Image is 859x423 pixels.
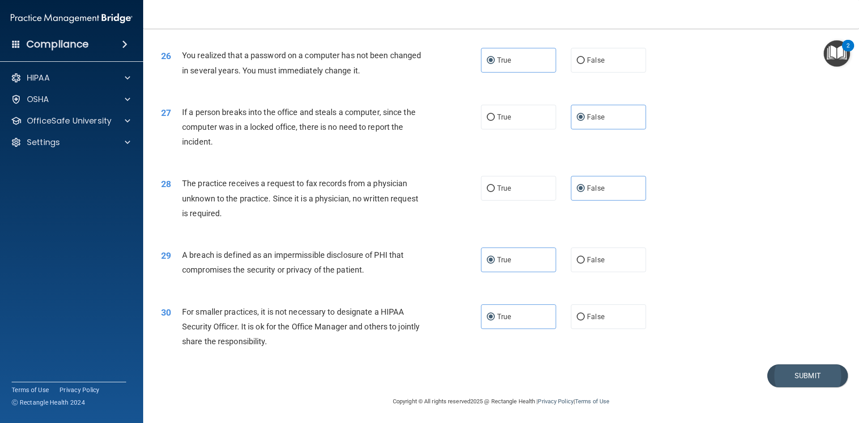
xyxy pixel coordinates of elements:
input: True [487,185,495,192]
button: Open Resource Center, 2 new notifications [824,40,850,67]
a: HIPAA [11,73,130,83]
span: Ⓒ Rectangle Health 2024 [12,398,85,407]
input: True [487,314,495,320]
span: True [497,256,511,264]
a: Terms of Use [12,385,49,394]
p: Settings [27,137,60,148]
span: You realized that a password on a computer has not been changed in several years. You must immedi... [182,51,421,75]
h4: Compliance [26,38,89,51]
input: True [487,114,495,121]
span: True [497,184,511,192]
input: True [487,257,495,264]
div: 2 [846,46,850,57]
a: Terms of Use [575,398,609,405]
span: 30 [161,307,171,318]
p: OfficeSafe University [27,115,111,126]
a: OSHA [11,94,130,105]
button: Submit [767,364,848,387]
input: True [487,57,495,64]
input: False [577,114,585,121]
span: True [497,56,511,64]
span: True [497,113,511,121]
a: Privacy Policy [538,398,573,405]
span: False [587,312,604,321]
input: False [577,314,585,320]
input: False [577,257,585,264]
div: Copyright © All rights reserved 2025 @ Rectangle Health | | [338,387,664,416]
img: PMB logo [11,9,132,27]
span: False [587,56,604,64]
span: True [497,312,511,321]
input: False [577,57,585,64]
span: 27 [161,107,171,118]
span: A breach is defined as an impermissible disclosure of PHI that compromises the security or privac... [182,250,404,274]
span: 29 [161,250,171,261]
span: 28 [161,179,171,189]
p: HIPAA [27,73,50,83]
span: False [587,113,604,121]
span: The practice receives a request to fax records from a physician unknown to the practice. Since it... [182,179,418,218]
a: Settings [11,137,130,148]
a: OfficeSafe University [11,115,130,126]
span: If a person breaks into the office and steals a computer, since the computer was in a locked offi... [182,107,416,146]
input: False [577,185,585,192]
span: For smaller practices, it is not necessary to designate a HIPAA Security Officer. It is ok for th... [182,307,420,346]
span: False [587,184,604,192]
span: False [587,256,604,264]
a: Privacy Policy [60,385,100,394]
p: OSHA [27,94,49,105]
span: 26 [161,51,171,61]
